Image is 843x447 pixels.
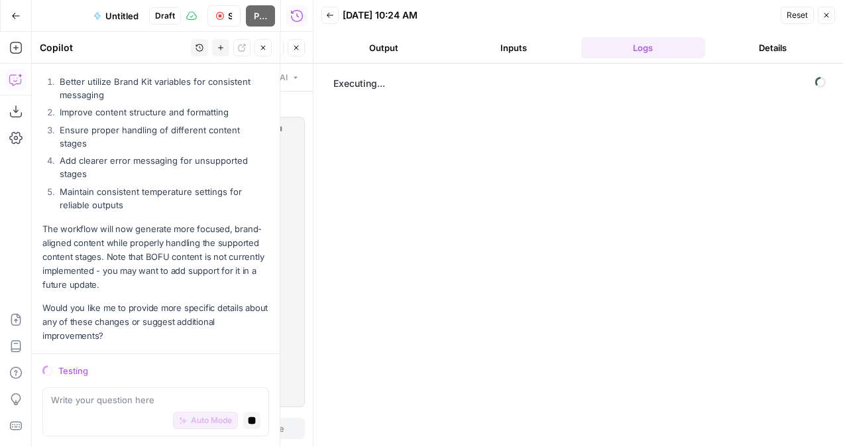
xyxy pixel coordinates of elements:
li: Ensure proper handling of different content stages [56,123,269,150]
span: Reset [787,9,808,21]
button: Publish [246,5,275,27]
button: Stop Run [207,5,241,27]
button: Untitled [85,5,146,27]
li: Better utilize Brand Kit variables for consistent messaging [56,75,269,101]
li: Maintain consistent temperature settings for reliable outputs [56,185,269,212]
span: Publish [254,9,267,23]
span: Draft [155,10,175,22]
p: Would you like me to provide more specific details about any of these changes or suggest addition... [42,301,269,343]
li: Improve content structure and formatting [56,105,269,119]
button: Output [321,37,446,58]
span: Auto Mode [191,415,232,426]
div: Copilot [40,41,187,54]
span: Stop Run [228,9,232,23]
p: The workflow will now generate more focused, brand-aligned content while properly handling the su... [42,222,269,292]
button: Auto Mode [173,412,238,429]
button: Logs [581,37,706,58]
button: Inputs [451,37,576,58]
span: Untitled [105,9,139,23]
button: Reset [781,7,814,24]
button: Details [710,37,835,58]
span: Executing... [329,73,830,94]
div: Testing [58,364,269,377]
li: Add clearer error messaging for unsupported stages [56,154,269,180]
